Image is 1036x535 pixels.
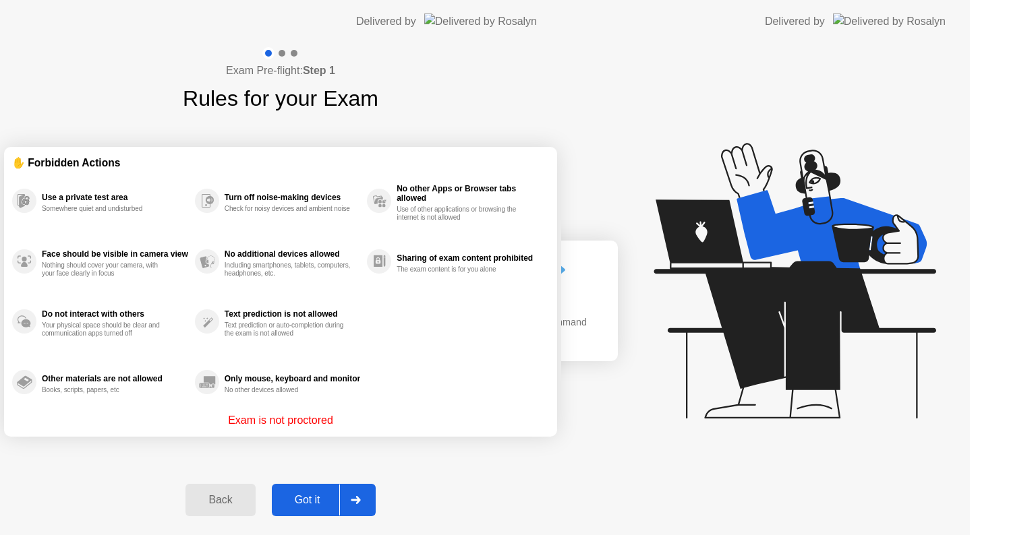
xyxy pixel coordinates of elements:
b: Step 1 [303,65,335,76]
div: Text prediction or auto-completion during the exam is not allowed [225,321,352,338]
div: The exam content is for you alone [397,265,524,274]
button: Got it [272,484,376,516]
div: Only mouse, keyboard and monitor [225,374,360,383]
div: No other Apps or Browser tabs allowed [397,184,542,203]
div: Somewhere quiet and undisturbed [42,205,169,213]
div: ✋ Forbidden Actions [12,155,549,170]
div: Including smartphones, tablets, computers, headphones, etc. [225,261,352,278]
div: Use of other applications or browsing the internet is not allowed [397,206,524,222]
div: No other devices allowed [225,386,352,394]
h1: Rules for your Exam [183,82,378,115]
div: Face should be visible in camera view [42,249,188,259]
div: Other materials are not allowed [42,374,188,383]
div: No additional devices allowed [225,249,360,259]
div: Back [190,494,251,506]
div: Delivered by [356,13,416,30]
p: Exam is not proctored [228,412,333,429]
div: Nothing should cover your camera, with your face clearly in focus [42,261,169,278]
div: Text prediction is not allowed [225,309,360,319]
div: Your physical space should be clear and communication apps turned off [42,321,169,338]
div: Books, scripts, papers, etc [42,386,169,394]
img: Delivered by Rosalyn [424,13,537,29]
div: Sharing of exam content prohibited [397,253,542,263]
div: Delivered by [765,13,825,30]
div: Got it [276,494,339,506]
div: Use a private test area [42,193,188,202]
h4: Exam Pre-flight: [226,63,335,79]
div: Do not interact with others [42,309,188,319]
div: Check for noisy devices and ambient noise [225,205,352,213]
button: Back [185,484,255,516]
img: Delivered by Rosalyn [833,13,946,29]
div: Turn off noise-making devices [225,193,360,202]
